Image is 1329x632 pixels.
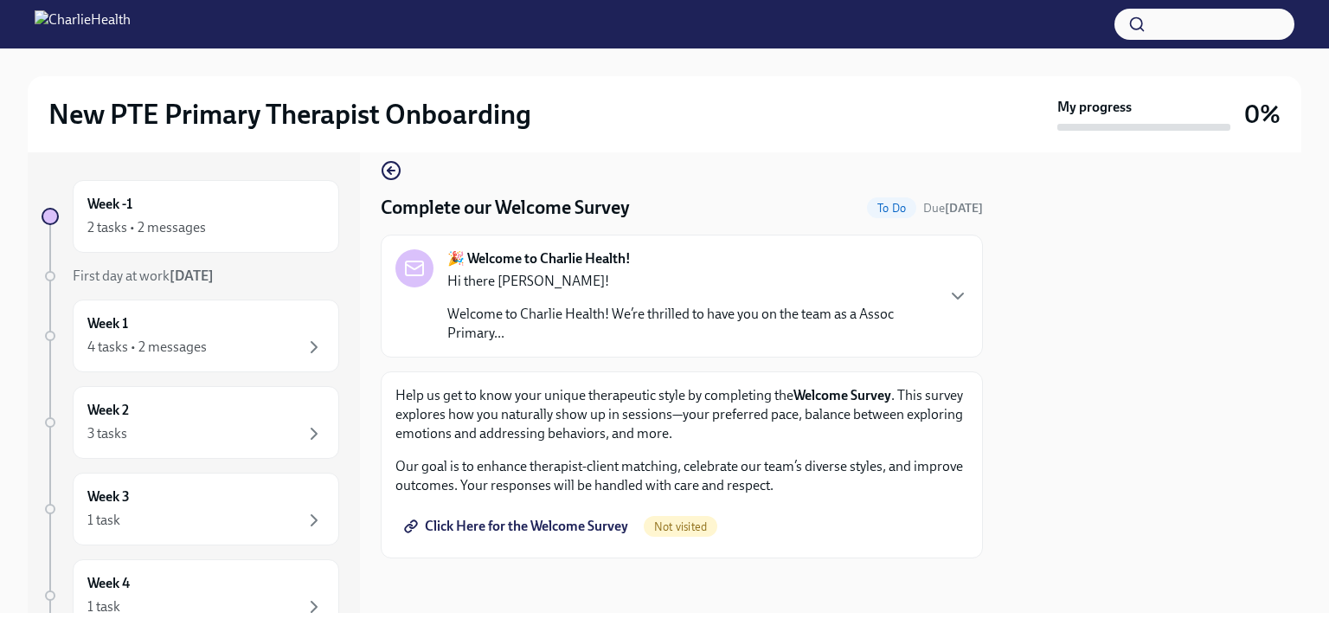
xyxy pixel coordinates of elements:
strong: Welcome Survey [793,387,891,403]
p: Welcome to Charlie Health! We’re thrilled to have you on the team as a Assoc Primary... [447,305,934,343]
a: Week 41 task [42,559,339,632]
div: 1 task [87,597,120,616]
span: To Do [867,202,916,215]
h4: Complete our Welcome Survey [381,195,630,221]
a: Week -12 tasks • 2 messages [42,180,339,253]
a: Week 31 task [42,473,339,545]
h6: Week 2 [87,401,129,420]
strong: My progress [1057,98,1132,117]
p: Help us get to know your unique therapeutic style by completing the . This survey explores how yo... [395,386,968,443]
div: 4 tasks • 2 messages [87,338,207,357]
h3: 0% [1244,99,1281,130]
strong: [DATE] [945,201,983,216]
span: Not visited [644,520,717,533]
h6: Week 4 [87,574,130,593]
h6: Week 3 [87,487,130,506]
p: Hi there [PERSON_NAME]! [447,272,934,291]
a: Week 14 tasks • 2 messages [42,300,339,372]
h6: Week -1 [87,195,132,214]
span: October 15th, 2025 10:00 [923,200,983,216]
span: Click Here for the Welcome Survey [408,518,628,535]
a: Week 23 tasks [42,386,339,459]
p: Our goal is to enhance therapist-client matching, celebrate our team’s diverse styles, and improv... [395,457,968,495]
h2: New PTE Primary Therapist Onboarding [48,97,531,132]
h6: Week 1 [87,314,128,333]
strong: 🎉 Welcome to Charlie Health! [447,249,631,268]
span: Due [923,201,983,216]
div: 2 tasks • 2 messages [87,218,206,237]
div: 1 task [87,511,120,530]
div: 3 tasks [87,424,127,443]
span: First day at work [73,268,214,284]
img: CharlieHealth [35,10,131,38]
a: First day at work[DATE] [42,267,339,286]
strong: [DATE] [170,268,214,284]
a: Click Here for the Welcome Survey [395,509,640,544]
